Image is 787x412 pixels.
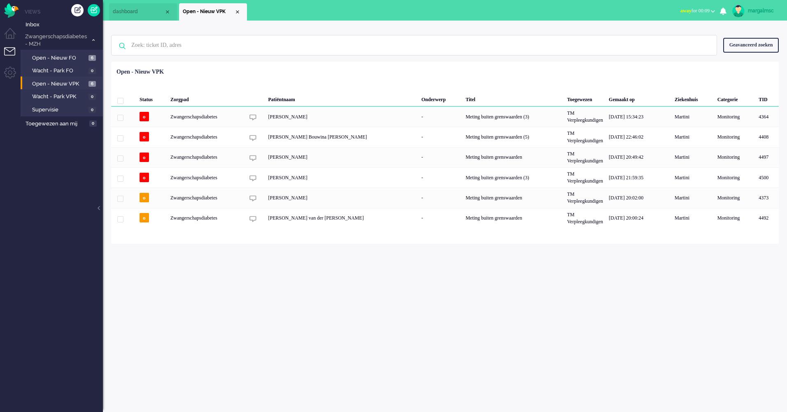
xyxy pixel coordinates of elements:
a: margalmsc [731,5,779,17]
div: [PERSON_NAME] [265,167,418,187]
span: Wacht - Park VPK [32,93,86,101]
div: - [419,167,463,187]
div: Meting buiten grenswaarden (5) [463,127,564,147]
a: Wacht - Park VPK 0 [24,92,102,101]
div: [DATE] 20:02:00 [606,187,672,208]
a: Inbox [24,20,103,29]
img: ic_chat_grey.svg [249,175,256,182]
div: Meting buiten grenswaarden [463,187,564,208]
div: Meting buiten grenswaarden (3) [463,167,564,187]
img: ic_chat_grey.svg [249,134,256,141]
div: 4408 [756,127,779,147]
div: Monitoring [715,106,756,127]
div: TM Verpleegkundigen [564,167,606,187]
li: View [179,3,247,21]
div: Geavanceerd zoeken [723,38,779,52]
div: TM Verpleegkundigen [564,208,606,228]
span: o [140,193,149,202]
div: Meting buiten grenswaarden (3) [463,106,564,127]
li: awayfor 00:09 [675,2,720,21]
div: [PERSON_NAME] [265,187,418,208]
span: Wacht - Park FO [32,67,86,75]
div: Onderwerp [419,90,463,106]
span: Open - Nieuw FO [32,54,86,62]
li: Admin menu [4,67,23,85]
div: Meting buiten grenswaarden [463,208,564,228]
span: Open - Nieuw VPK [32,80,86,88]
li: Tickets menu [4,47,23,66]
div: 4364 [111,106,779,127]
div: 4500 [111,167,779,187]
span: Zwangerschapsdiabetes - MZH [24,33,88,48]
div: TM Verpleegkundigen [564,147,606,167]
div: Zwangerschapsdiabetes [168,208,244,228]
span: 0 [88,107,96,113]
a: Quick Ticket [88,4,100,16]
div: Monitoring [715,127,756,147]
div: - [419,208,463,228]
div: [DATE] 22:46:02 [606,127,672,147]
div: Zwangerschapsdiabetes [168,127,244,147]
div: [DATE] 15:34:23 [606,106,672,127]
span: 0 [88,68,96,74]
div: 4408 [111,127,779,147]
a: Omnidesk [4,5,19,12]
div: [PERSON_NAME] [265,147,418,167]
a: Open - Nieuw VPK 6 [24,79,102,88]
img: flow_omnibird.svg [4,3,19,18]
div: Zwangerschapsdiabetes [168,106,244,127]
div: Close tab [164,9,171,15]
div: 4373 [756,187,779,208]
div: 4497 [756,147,779,167]
img: ic_chat_grey.svg [249,155,256,162]
div: Zorgpad [168,90,244,106]
span: for 00:09 [680,8,710,14]
span: Supervisie [32,106,86,114]
span: Toegewezen aan mij [26,120,87,128]
div: Monitoring [715,147,756,167]
div: Open - Nieuw VPK [116,68,164,76]
div: Zwangerschapsdiabetes [168,167,244,187]
span: o [140,173,149,182]
a: Toegewezen aan mij 0 [24,119,103,128]
a: Open - Nieuw FO 6 [24,53,102,62]
div: Zwangerschapsdiabetes [168,147,244,167]
div: Monitoring [715,208,756,228]
div: 4364 [756,106,779,127]
span: o [140,153,149,162]
img: ic_chat_grey.svg [249,195,256,202]
li: Dashboard menu [4,28,23,46]
img: ic_chat_grey.svg [249,215,256,222]
div: Zwangerschapsdiabetes [168,187,244,208]
div: Titel [463,90,564,106]
div: TM Verpleegkundigen [564,106,606,127]
div: Ziekenhuis [672,90,715,106]
div: 4492 [756,208,779,228]
div: Close tab [234,9,241,15]
div: Monitoring [715,187,756,208]
div: - [419,127,463,147]
a: Supervisie 0 [24,105,102,114]
div: Toegewezen [564,90,606,106]
img: avatar [732,5,745,17]
button: awayfor 00:09 [675,5,720,17]
div: [DATE] 20:49:42 [606,147,672,167]
div: [PERSON_NAME] van der [PERSON_NAME] [265,208,418,228]
div: Martini [672,147,715,167]
div: Creëer ticket [71,4,84,16]
div: Categorie [715,90,756,106]
img: ic_chat_grey.svg [249,114,256,121]
a: Wacht - Park FO 0 [24,66,102,75]
div: Martini [672,167,715,187]
div: - [419,147,463,167]
div: Martini [672,187,715,208]
span: 0 [88,94,96,100]
div: TID [756,90,779,106]
span: o [140,213,149,222]
div: margalmsc [748,7,779,15]
div: 4500 [756,167,779,187]
div: 4497 [111,147,779,167]
div: [DATE] 20:00:24 [606,208,672,228]
span: dashboard [113,8,164,15]
div: Martini [672,127,715,147]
